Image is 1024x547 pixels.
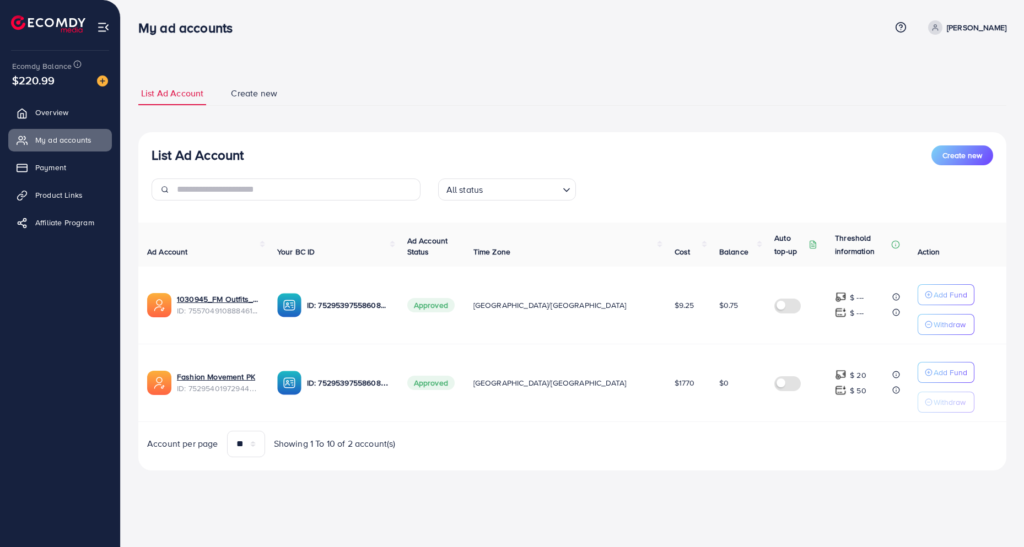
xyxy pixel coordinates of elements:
p: $ 20 [850,369,866,382]
p: ID: 7529539755860836369 [307,376,390,389]
span: Cost [675,246,691,257]
span: My ad accounts [35,134,91,145]
p: Add Fund [934,366,967,379]
a: Payment [8,156,112,178]
img: top-up amount [835,384,847,396]
span: List Ad Account [141,87,203,100]
span: Time Zone [473,246,510,257]
button: Create new [931,145,993,165]
button: Add Fund [918,284,974,305]
img: image [97,75,108,86]
span: $9.25 [675,300,694,311]
span: Affiliate Program [35,217,94,228]
a: My ad accounts [8,129,112,151]
span: $220.99 [12,72,55,88]
p: $ --- [850,306,864,319]
span: ID: 7557049108884619282 [177,305,260,316]
span: [GEOGRAPHIC_DATA]/[GEOGRAPHIC_DATA] [473,300,627,311]
div: <span class='underline'>1030945_FM Outfits_1759512825336</span></br>7557049108884619282 [177,294,260,316]
span: Approved [407,376,455,390]
h3: My ad accounts [138,20,241,36]
span: Payment [35,162,66,173]
span: Action [918,246,940,257]
div: Search for option [438,178,576,201]
button: Withdraw [918,314,974,335]
span: Ad Account [147,246,188,257]
img: ic-ba-acc.ded83a64.svg [277,371,301,395]
p: Withdraw [934,318,966,331]
span: $0.75 [719,300,739,311]
img: ic-ads-acc.e4c84228.svg [147,293,171,317]
p: Add Fund [934,288,967,301]
span: Overview [35,107,68,118]
a: Fashion Movement PK [177,371,255,382]
img: ic-ads-acc.e4c84228.svg [147,371,171,395]
span: $0 [719,377,729,388]
img: top-up amount [835,369,847,381]
span: Approved [407,298,455,312]
span: Ad Account Status [407,235,448,257]
img: ic-ba-acc.ded83a64.svg [277,293,301,317]
p: ID: 7529539755860836369 [307,299,390,312]
input: Search for option [486,180,558,198]
p: Withdraw [934,396,966,409]
div: <span class='underline'>Fashion Movement PK</span></br>7529540197294407681 [177,371,260,394]
button: Withdraw [918,392,974,413]
h3: List Ad Account [152,147,244,163]
img: top-up amount [835,307,847,318]
p: Threshold information [835,231,889,258]
span: Product Links [35,189,83,201]
span: Your BC ID [277,246,315,257]
p: $ --- [850,291,864,304]
span: Showing 1 To 10 of 2 account(s) [274,437,396,450]
span: Account per page [147,437,218,450]
img: top-up amount [835,291,847,303]
p: $ 50 [850,384,866,397]
a: Product Links [8,184,112,206]
span: Create new [942,150,982,161]
img: menu [97,21,110,34]
a: Overview [8,101,112,123]
iframe: Chat [977,497,1016,539]
span: Create new [231,87,277,100]
p: Auto top-up [774,231,806,258]
span: ID: 7529540197294407681 [177,383,260,394]
p: [PERSON_NAME] [947,21,1006,34]
a: Affiliate Program [8,212,112,234]
a: [PERSON_NAME] [924,20,1006,35]
img: logo [11,15,85,33]
button: Add Fund [918,362,974,383]
span: Balance [719,246,748,257]
span: Ecomdy Balance [12,61,72,72]
span: All status [444,182,486,198]
span: [GEOGRAPHIC_DATA]/[GEOGRAPHIC_DATA] [473,377,627,388]
span: $1770 [675,377,695,388]
a: 1030945_FM Outfits_1759512825336 [177,294,260,305]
